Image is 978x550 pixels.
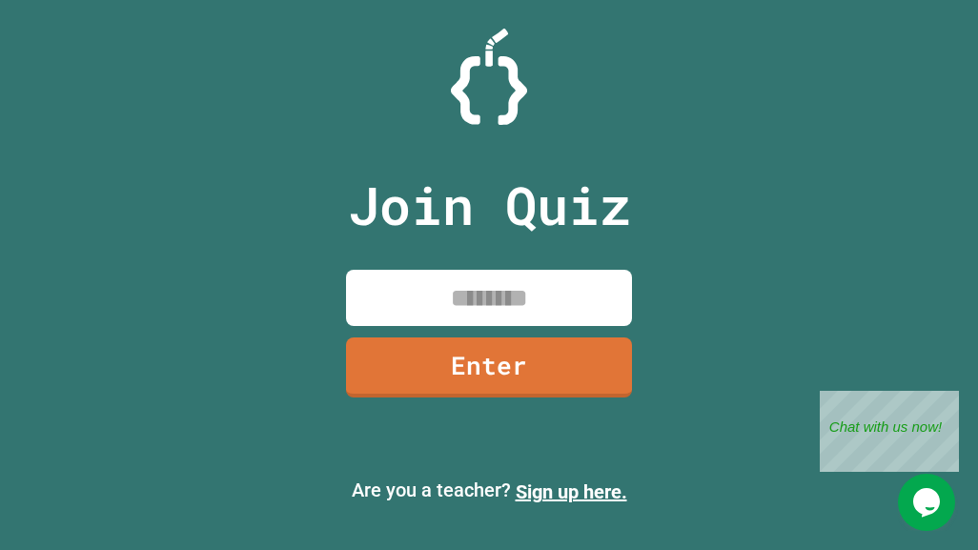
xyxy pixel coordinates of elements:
[451,29,527,125] img: Logo.svg
[348,166,631,245] p: Join Quiz
[516,480,627,503] a: Sign up here.
[898,474,959,531] iframe: chat widget
[820,391,959,472] iframe: chat widget
[346,337,632,397] a: Enter
[15,476,963,506] p: Are you a teacher?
